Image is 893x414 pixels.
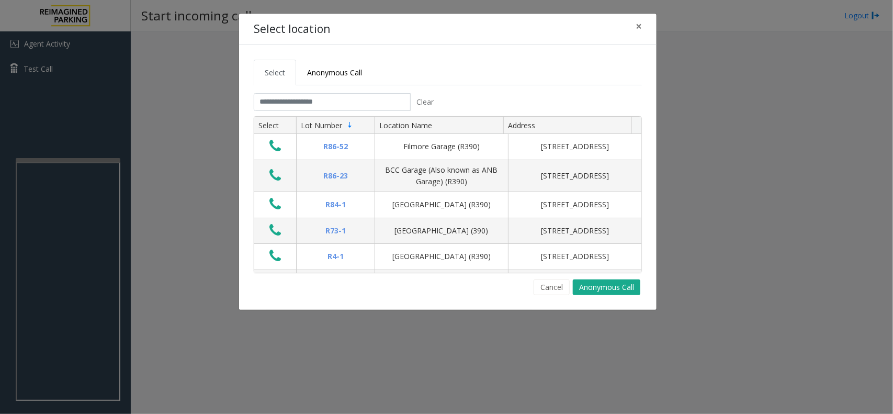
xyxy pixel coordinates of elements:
span: × [636,19,642,33]
div: [GEOGRAPHIC_DATA] (R390) [381,199,502,210]
span: Address [508,120,535,130]
div: R73-1 [303,225,368,237]
div: [STREET_ADDRESS] [515,251,635,262]
span: Anonymous Call [307,68,362,77]
th: Select [254,117,296,135]
button: Clear [411,93,440,111]
span: Sortable [346,121,354,129]
div: [STREET_ADDRESS] [515,225,635,237]
button: Anonymous Call [573,279,640,295]
div: [GEOGRAPHIC_DATA] (390) [381,225,502,237]
div: [STREET_ADDRESS] [515,170,635,182]
div: Data table [254,117,641,273]
button: Close [628,14,649,39]
div: R4-1 [303,251,368,262]
div: BCC Garage (Also known as ANB Garage) (R390) [381,164,502,188]
div: [STREET_ADDRESS] [515,141,635,152]
ul: Tabs [254,60,642,85]
div: R86-23 [303,170,368,182]
h4: Select location [254,21,330,38]
div: R86-52 [303,141,368,152]
span: Select [265,68,285,77]
button: Cancel [534,279,570,295]
div: [STREET_ADDRESS] [515,199,635,210]
span: Lot Number [301,120,342,130]
span: Location Name [379,120,432,130]
div: R84-1 [303,199,368,210]
div: [GEOGRAPHIC_DATA] (R390) [381,251,502,262]
div: Filmore Garage (R390) [381,141,502,152]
